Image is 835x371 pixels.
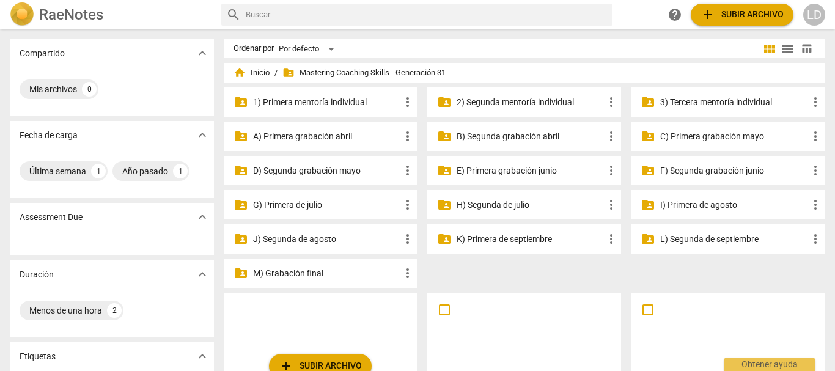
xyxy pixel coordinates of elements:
[660,96,807,109] p: 3) Tercera mentoría individual
[234,232,248,246] span: folder_shared
[400,232,415,246] span: more_vert
[641,197,655,212] span: folder_shared
[604,95,619,109] span: more_vert
[457,233,604,246] p: K) Primera de septiembre
[195,349,210,364] span: expand_more
[10,2,212,27] a: LogoRaeNotes
[274,68,278,78] span: /
[253,233,400,246] p: J) Segunda de agosto
[808,163,823,178] span: more_vert
[797,40,815,58] button: Tabla
[253,164,400,177] p: D) Segunda grabación mayo
[234,197,248,212] span: folder_shared
[400,197,415,212] span: more_vert
[91,164,106,178] div: 1
[660,130,807,143] p: C) Primera grabación mayo
[400,129,415,144] span: more_vert
[604,232,619,246] span: more_vert
[724,358,815,371] div: Obtener ayuda
[29,165,86,177] div: Última semana
[437,232,452,246] span: folder_shared
[246,5,608,24] input: Buscar
[226,7,241,22] span: search
[400,95,415,109] span: more_vert
[282,67,295,79] span: folder_shared
[641,163,655,178] span: folder_shared
[604,163,619,178] span: more_vert
[668,7,682,22] span: help
[760,40,779,58] button: Cuadrícula
[234,44,274,53] div: Ordenar por
[20,268,54,281] p: Duración
[253,96,400,109] p: 1) Primera mentoría individual
[82,82,97,97] div: 0
[641,129,655,144] span: folder_shared
[660,164,807,177] p: F) Segunda grabación junio
[253,267,400,280] p: M) Grabación final
[437,95,452,109] span: folder_shared
[400,163,415,178] span: more_vert
[604,197,619,212] span: more_vert
[173,164,188,178] div: 1
[781,42,795,56] span: view_list
[279,39,339,59] div: Por defecto
[29,304,102,317] div: Menos de una hora
[803,4,825,26] button: LD
[20,129,78,142] p: Fecha de carga
[253,199,400,211] p: G) Primera de julio
[808,129,823,144] span: more_vert
[234,163,248,178] span: folder_shared
[808,197,823,212] span: more_vert
[801,43,812,54] span: table_chart
[234,129,248,144] span: folder_shared
[20,350,56,363] p: Etiquetas
[604,129,619,144] span: more_vert
[437,197,452,212] span: folder_shared
[400,266,415,281] span: more_vert
[195,210,210,224] span: expand_more
[779,40,797,58] button: Lista
[457,199,604,211] p: H) Segunda de julio
[660,233,807,246] p: L) Segunda de septiembre
[195,46,210,61] span: expand_more
[664,4,686,26] a: Obtener ayuda
[29,83,77,95] div: Mis archivos
[437,129,452,144] span: folder_shared
[282,67,446,79] span: Mastering Coaching Skills - Generación 31
[660,199,807,211] p: I) Primera de agosto
[701,7,784,22] span: Subir archivo
[437,163,452,178] span: folder_shared
[122,165,168,177] div: Año pasado
[641,232,655,246] span: folder_shared
[808,95,823,109] span: more_vert
[234,266,248,281] span: folder_shared
[234,67,270,79] span: Inicio
[701,7,715,22] span: add
[457,96,604,109] p: 2) Segunda mentoría individual
[457,164,604,177] p: E) Primera grabación junio
[39,6,103,23] h2: RaeNotes
[195,128,210,142] span: expand_more
[234,95,248,109] span: folder_shared
[107,303,122,318] div: 2
[234,67,246,79] span: home
[193,347,212,365] button: Mostrar más
[195,267,210,282] span: expand_more
[641,95,655,109] span: folder_shared
[193,208,212,226] button: Mostrar más
[457,130,604,143] p: B) Segunda grabación abril
[253,130,400,143] p: A) Primera grabación abril
[808,232,823,246] span: more_vert
[193,265,212,284] button: Mostrar más
[762,42,777,56] span: view_module
[193,44,212,62] button: Mostrar más
[20,47,65,60] p: Compartido
[20,211,83,224] p: Assessment Due
[691,4,793,26] button: Subir
[10,2,34,27] img: Logo
[193,126,212,144] button: Mostrar más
